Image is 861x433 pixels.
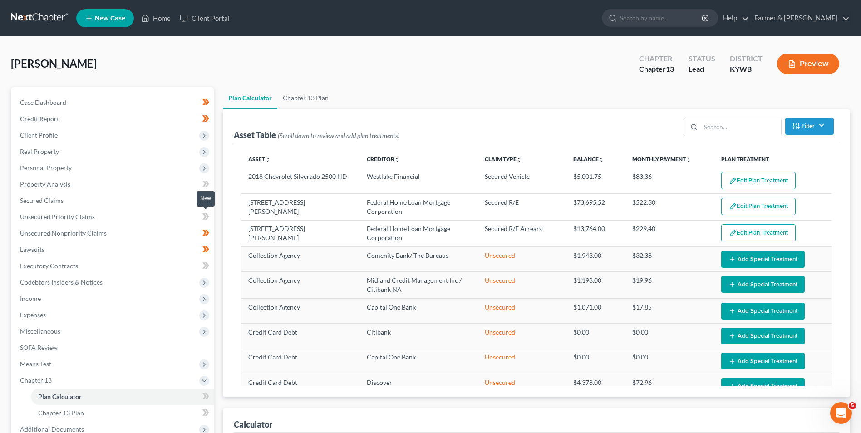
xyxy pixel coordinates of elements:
td: Unsecured [477,298,566,323]
img: edit-pencil-c1479a1de80d8dea1e2430c2f745a3c6a07e9d7aa2eeffe225670001d78357a8.svg [729,202,737,210]
td: Collection Agency [241,247,359,272]
td: Discover [359,374,477,399]
td: Collection Agency [241,298,359,323]
td: Federal Home Loan Mortgage Corporation [359,194,477,220]
a: Unsecured Priority Claims [13,209,214,225]
td: $0.00 [566,324,625,349]
div: New [197,191,215,206]
div: District [730,54,763,64]
td: $5,001.75 [566,168,625,194]
td: Collection Agency [241,272,359,298]
a: Help [718,10,749,26]
button: Edit Plan Treatment [721,172,796,189]
span: Client Profile [20,131,58,139]
td: $229.40 [625,220,713,246]
td: $1,071.00 [566,298,625,323]
span: SOFA Review [20,344,58,351]
td: Federal Home Loan Mortgage Corporation [359,220,477,246]
iframe: Intercom live chat [830,402,852,424]
a: Claim Typeunfold_more [485,156,522,162]
a: Executory Contracts [13,258,214,274]
td: $72.96 [625,374,713,399]
td: $4,378.00 [566,374,625,399]
span: (Scroll down to review and add plan treatments) [278,132,399,139]
td: $1,198.00 [566,272,625,298]
span: New Case [95,15,125,22]
th: Plan Treatment [714,150,832,168]
span: Additional Documents [20,425,84,433]
td: $19.96 [625,272,713,298]
td: Credit Card Debt [241,374,359,399]
button: Add Special Treatment [721,328,805,344]
td: [STREET_ADDRESS][PERSON_NAME] [241,220,359,246]
td: Secured Vehicle [477,168,566,194]
a: Client Portal [175,10,234,26]
a: Plan Calculator [223,87,277,109]
td: Secured R/E [477,194,566,220]
span: 13 [666,64,674,73]
img: edit-pencil-c1479a1de80d8dea1e2430c2f745a3c6a07e9d7aa2eeffe225670001d78357a8.svg [729,229,737,237]
a: Chapter 13 Plan [31,405,214,421]
a: Balanceunfold_more [573,156,604,162]
button: Add Special Treatment [721,378,805,395]
i: unfold_more [517,157,522,162]
a: Case Dashboard [13,94,214,111]
td: $73,695.52 [566,194,625,220]
div: Chapter [639,64,674,74]
td: Capital One Bank [359,349,477,374]
span: Credit Report [20,115,59,123]
span: Unsecured Nonpriority Claims [20,229,107,237]
i: unfold_more [686,157,691,162]
td: $13,764.00 [566,220,625,246]
td: Credit Card Debt [241,349,359,374]
div: KYWB [730,64,763,74]
td: $0.00 [625,324,713,349]
a: Unsecured Nonpriority Claims [13,225,214,241]
span: 5 [849,402,856,409]
td: $522.30 [625,194,713,220]
td: Unsecured [477,324,566,349]
span: Secured Claims [20,197,64,204]
button: Edit Plan Treatment [721,224,796,241]
button: Add Special Treatment [721,251,805,268]
td: Credit Card Debt [241,324,359,349]
td: $83.36 [625,168,713,194]
span: Unsecured Priority Claims [20,213,95,221]
td: Citibank [359,324,477,349]
a: Home [137,10,175,26]
a: Farmer & [PERSON_NAME] [750,10,850,26]
div: Calculator [234,419,272,430]
span: Case Dashboard [20,98,66,106]
a: Credit Report [13,111,214,127]
i: unfold_more [394,157,400,162]
span: Property Analysis [20,180,70,188]
div: Status [689,54,715,64]
td: Unsecured [477,374,566,399]
button: Filter [785,118,834,135]
span: Real Property [20,148,59,155]
td: $0.00 [625,349,713,374]
span: Chapter 13 Plan [38,409,84,417]
span: [PERSON_NAME] [11,57,97,70]
a: Creditorunfold_more [367,156,400,162]
img: edit-pencil-c1479a1de80d8dea1e2430c2f745a3c6a07e9d7aa2eeffe225670001d78357a8.svg [729,177,737,185]
i: unfold_more [599,157,604,162]
a: Property Analysis [13,176,214,192]
span: Lawsuits [20,246,44,253]
td: Midland Credit Management Inc / Citibank NA [359,272,477,298]
button: Add Special Treatment [721,353,805,369]
td: $0.00 [566,349,625,374]
td: Unsecured [477,349,566,374]
a: Monthly Paymentunfold_more [632,156,691,162]
span: Means Test [20,360,51,368]
i: unfold_more [265,157,271,162]
a: Secured Claims [13,192,214,209]
span: Chapter 13 [20,376,52,384]
div: Lead [689,64,715,74]
td: $32.38 [625,247,713,272]
button: Edit Plan Treatment [721,198,796,215]
button: Add Special Treatment [721,276,805,293]
td: Capital One Bank [359,298,477,323]
td: $17.85 [625,298,713,323]
td: Unsecured [477,247,566,272]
